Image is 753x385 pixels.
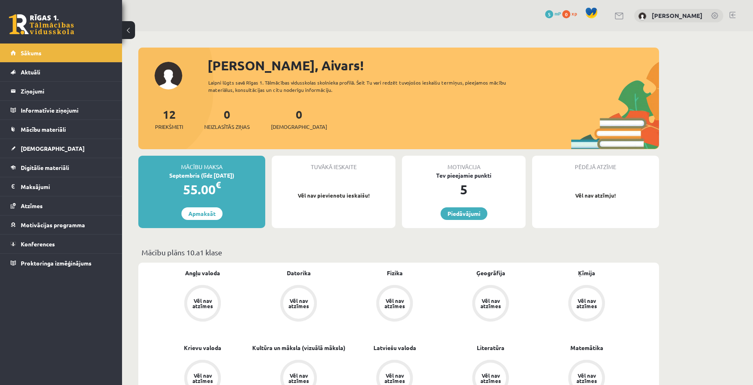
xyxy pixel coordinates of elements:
[271,107,327,131] a: 0[DEMOGRAPHIC_DATA]
[11,254,112,272] a: Proktoringa izmēģinājums
[191,373,214,383] div: Vēl nav atzīmes
[21,240,55,248] span: Konferences
[138,156,265,171] div: Mācību maksa
[216,179,221,191] span: €
[204,107,250,131] a: 0Neizlasītās ziņas
[21,177,112,196] legend: Maksājumi
[347,285,443,323] a: Vēl nav atzīmes
[21,49,41,57] span: Sākums
[477,344,504,352] a: Literatūra
[11,63,112,81] a: Aktuāli
[11,177,112,196] a: Maksājumi
[479,298,502,309] div: Vēl nav atzīmes
[207,56,659,75] div: [PERSON_NAME], Aivars!
[638,12,646,20] img: Aivars Brālis
[21,221,85,228] span: Motivācijas programma
[562,10,570,18] span: 0
[155,285,251,323] a: Vēl nav atzīmes
[138,180,265,199] div: 55.00
[9,14,74,35] a: Rīgas 1. Tālmācības vidusskola
[387,269,403,277] a: Fizika
[402,156,526,171] div: Motivācija
[11,235,112,253] a: Konferences
[532,156,659,171] div: Pēdējā atzīme
[11,215,112,234] a: Motivācijas programma
[11,120,112,139] a: Mācību materiāli
[155,107,183,131] a: 12Priekšmeti
[575,373,598,383] div: Vēl nav atzīmes
[271,123,327,131] span: [DEMOGRAPHIC_DATA]
[21,259,92,267] span: Proktoringa izmēģinājums
[476,269,505,277] a: Ģeogrāfija
[383,298,406,309] div: Vēl nav atzīmes
[402,180,526,199] div: 5
[155,123,183,131] span: Priekšmeti
[21,101,112,120] legend: Informatīvie ziņojumi
[562,10,581,17] a: 0 xp
[276,191,391,200] p: Vēl nav pievienotu ieskaišu!
[578,269,595,277] a: Ķīmija
[21,164,69,171] span: Digitālie materiāli
[11,44,112,62] a: Sākums
[570,344,603,352] a: Matemātika
[191,298,214,309] div: Vēl nav atzīmes
[21,145,85,152] span: [DEMOGRAPHIC_DATA]
[11,101,112,120] a: Informatīvie ziņojumi
[11,82,112,100] a: Ziņojumi
[181,207,223,220] a: Apmaksāt
[252,344,345,352] a: Kultūra un māksla (vizuālā māksla)
[545,10,553,18] span: 5
[545,10,561,17] a: 5 mP
[383,373,406,383] div: Vēl nav atzīmes
[138,171,265,180] div: Septembris (līdz [DATE])
[11,139,112,158] a: [DEMOGRAPHIC_DATA]
[287,298,310,309] div: Vēl nav atzīmes
[652,11,703,20] a: [PERSON_NAME]
[441,207,487,220] a: Piedāvājumi
[272,156,395,171] div: Tuvākā ieskaite
[142,247,656,258] p: Mācību plāns 10.a1 klase
[11,158,112,177] a: Digitālie materiāli
[575,298,598,309] div: Vēl nav atzīmes
[287,373,310,383] div: Vēl nav atzīmes
[208,79,521,94] div: Laipni lūgts savā Rīgas 1. Tālmācības vidusskolas skolnieka profilā. Šeit Tu vari redzēt tuvojošo...
[443,285,539,323] a: Vēl nav atzīmes
[536,191,655,200] p: Vēl nav atzīmju!
[21,202,43,209] span: Atzīmes
[373,344,416,352] a: Latviešu valoda
[539,285,635,323] a: Vēl nav atzīmes
[402,171,526,180] div: Tev pieejamie punkti
[479,373,502,383] div: Vēl nav atzīmes
[287,269,311,277] a: Datorika
[572,10,577,17] span: xp
[204,123,250,131] span: Neizlasītās ziņas
[251,285,347,323] a: Vēl nav atzīmes
[21,82,112,100] legend: Ziņojumi
[185,269,220,277] a: Angļu valoda
[11,196,112,215] a: Atzīmes
[21,126,66,133] span: Mācību materiāli
[184,344,221,352] a: Krievu valoda
[554,10,561,17] span: mP
[21,68,40,76] span: Aktuāli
